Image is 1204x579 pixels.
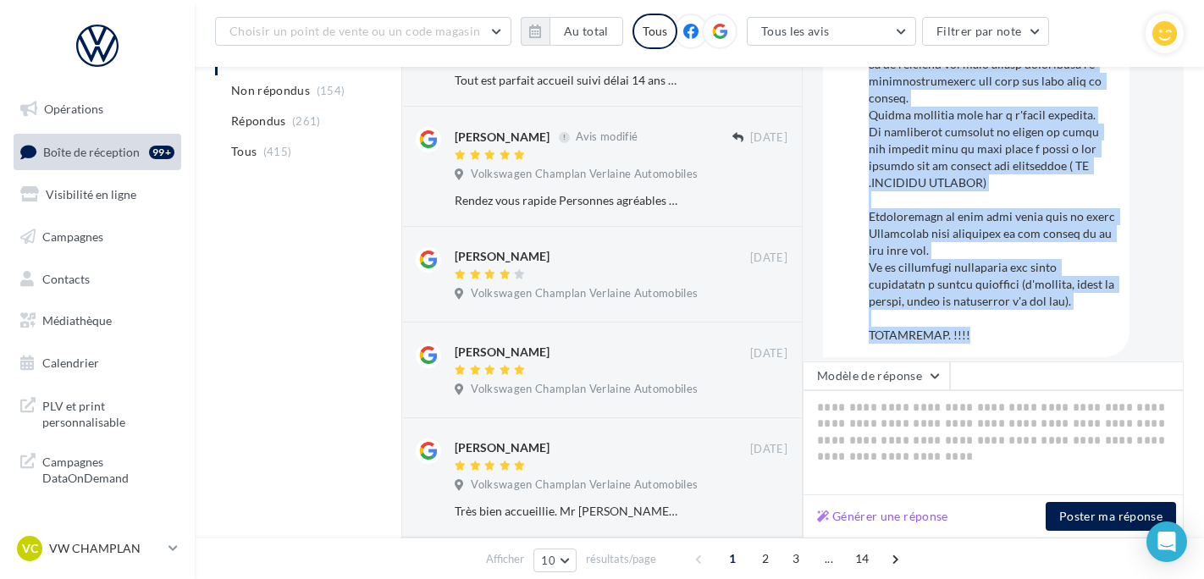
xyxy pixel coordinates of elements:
[455,248,550,265] div: [PERSON_NAME]
[263,145,292,158] span: (415)
[471,167,698,182] span: Volkswagen Champlan Verlaine Automobiles
[14,532,181,565] a: VC VW CHAMPLAN
[42,271,90,285] span: Contacts
[471,286,698,301] span: Volkswagen Champlan Verlaine Automobiles
[10,303,185,339] a: Médiathèque
[149,146,174,159] div: 99+
[455,439,550,456] div: [PERSON_NAME]
[317,84,345,97] span: (154)
[750,251,787,266] span: [DATE]
[49,540,162,557] p: VW CHAMPLAN
[10,177,185,212] a: Visibilité en ligne
[541,554,555,567] span: 10
[810,506,955,527] button: Générer une réponse
[761,24,830,38] span: Tous les avis
[533,549,577,572] button: 10
[632,14,677,49] div: Tous
[10,262,185,297] a: Contacts
[455,192,677,209] div: Rendez vous rapide Personnes agréables et disponibles délais respectés voiture impeccable
[42,229,103,244] span: Campagnes
[215,17,511,46] button: Choisir un point de vente ou un code magasin
[455,72,677,89] div: Tout est parfait accueil suivi délai 14 ans chez ce concessionnaire !
[44,102,103,116] span: Opérations
[747,17,916,46] button: Tous les avis
[43,144,140,158] span: Boîte de réception
[922,17,1050,46] button: Filtrer par note
[231,82,310,99] span: Non répondus
[521,17,623,46] button: Au total
[10,91,185,127] a: Opérations
[1046,502,1176,531] button: Poster ma réponse
[292,114,321,128] span: (261)
[42,356,99,370] span: Calendrier
[10,219,185,255] a: Campagnes
[46,187,136,201] span: Visibilité en ligne
[455,129,550,146] div: [PERSON_NAME]
[471,477,698,493] span: Volkswagen Champlan Verlaine Automobiles
[22,540,38,557] span: VC
[719,545,746,572] span: 1
[10,388,185,438] a: PLV et print personnalisable
[10,444,185,494] a: Campagnes DataOnDemand
[750,346,787,361] span: [DATE]
[750,442,787,457] span: [DATE]
[42,394,174,431] span: PLV et print personnalisable
[550,17,623,46] button: Au total
[10,345,185,381] a: Calendrier
[10,134,185,170] a: Boîte de réception99+
[229,24,480,38] span: Choisir un point de vente ou un code magasin
[1146,521,1187,562] div: Open Intercom Messenger
[750,130,787,146] span: [DATE]
[586,551,656,567] span: résultats/page
[42,450,174,487] span: Campagnes DataOnDemand
[231,113,286,130] span: Répondus
[803,361,950,390] button: Modèle de réponse
[42,313,112,328] span: Médiathèque
[455,344,550,361] div: [PERSON_NAME]
[231,143,257,160] span: Tous
[848,545,876,572] span: 14
[752,545,779,572] span: 2
[576,130,638,144] span: Avis modifié
[455,503,677,520] div: Très bien accueillie. Mr [PERSON_NAME] est un bon conseiller. Je recommande
[471,382,698,397] span: Volkswagen Champlan Verlaine Automobiles
[815,545,842,572] span: ...
[486,551,524,567] span: Afficher
[782,545,809,572] span: 3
